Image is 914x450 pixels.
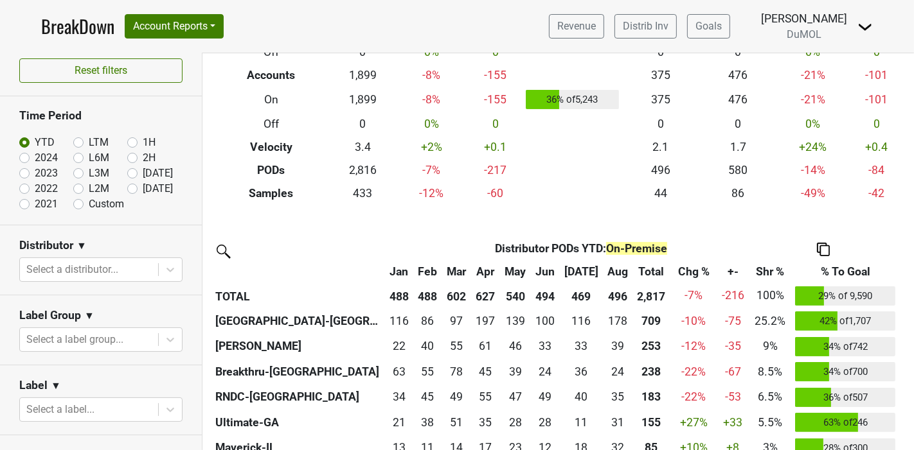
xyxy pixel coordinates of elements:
[330,159,395,182] td: 2,816
[413,334,441,359] td: 40
[413,260,441,283] th: Feb: activate to sort column ascending
[35,196,58,212] label: 2021
[717,260,748,283] th: +-: activate to sort column ascending
[748,283,792,309] td: 100%
[622,159,699,182] td: 496
[212,64,330,87] th: Accounts
[560,385,603,410] td: 40
[670,308,717,334] td: -10 %
[560,334,603,359] td: 33
[89,150,109,166] label: L6M
[125,14,224,39] button: Account Reports
[603,334,633,359] td: 39
[395,87,468,113] td: -8 %
[385,359,413,385] td: 63
[471,283,499,309] th: 627
[531,308,559,334] td: 100
[606,388,630,405] div: 35
[534,313,557,329] div: 100
[776,182,849,205] td: -49 %
[622,135,699,159] td: 2.1
[534,363,557,380] div: 24
[722,289,744,302] span: -216
[500,260,532,283] th: May: activate to sort column ascending
[441,308,471,334] td: 97
[41,13,114,40] a: BreakDown
[471,410,499,435] td: 35
[35,166,58,181] label: 2023
[444,414,468,431] div: 51
[388,388,410,405] div: 34
[395,112,468,135] td: 0 %
[563,363,600,380] div: 36
[395,64,468,87] td: -8 %
[212,385,385,410] th: RNDC-[GEOGRAPHIC_DATA]
[606,363,630,380] div: 24
[474,363,497,380] div: 45
[849,135,904,159] td: +0.4
[603,260,633,283] th: Aug: activate to sort column ascending
[212,359,385,385] th: Breakthru-[GEOGRAPHIC_DATA]
[670,260,717,283] th: Chg %: activate to sort column ascending
[670,385,717,410] td: -22 %
[636,313,667,329] div: 709
[603,410,633,435] td: 31
[143,150,156,166] label: 2H
[441,283,471,309] th: 602
[721,414,745,431] div: +33
[603,359,633,385] td: 24
[748,385,792,410] td: 6.5%
[143,135,156,150] label: 1H
[748,308,792,334] td: 25.2%
[51,378,61,394] span: ▼
[549,14,604,39] a: Revenue
[212,240,233,261] img: filter
[687,14,730,39] a: Goals
[500,410,532,435] td: 28
[471,359,499,385] td: 45
[606,313,630,329] div: 178
[699,87,776,113] td: 476
[776,112,849,135] td: 0 %
[748,359,792,385] td: 8.5%
[19,109,183,123] h3: Time Period
[84,308,94,324] span: ▼
[560,410,603,435] td: 11
[330,135,395,159] td: 3.4
[606,242,667,255] span: On-Premise
[35,150,58,166] label: 2024
[212,87,330,113] th: On
[468,182,523,205] td: -60
[721,313,745,329] div: -75
[330,64,395,87] td: 1,899
[560,283,603,309] th: 469
[721,363,745,380] div: -67
[721,338,745,354] div: -35
[563,414,600,431] div: 11
[89,135,109,150] label: LTM
[212,308,385,334] th: [GEOGRAPHIC_DATA]-[GEOGRAPHIC_DATA]
[468,135,523,159] td: +0.1
[503,363,528,380] div: 39
[614,14,677,39] a: Distrib Inv
[468,112,523,135] td: 0
[385,334,413,359] td: 22
[330,87,395,113] td: 1,899
[413,359,441,385] td: 55
[89,196,124,212] label: Custom
[385,410,413,435] td: 21
[603,308,633,334] td: 178
[670,359,717,385] td: -22 %
[560,308,603,334] td: 116
[699,135,776,159] td: 1.7
[563,313,600,329] div: 116
[748,410,792,435] td: 5.5%
[413,410,441,435] td: 38
[417,388,438,405] div: 45
[531,410,559,435] td: 28
[776,64,849,87] td: -21 %
[330,182,395,205] td: 433
[849,159,904,182] td: -84
[143,181,173,196] label: [DATE]
[603,385,633,410] td: 35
